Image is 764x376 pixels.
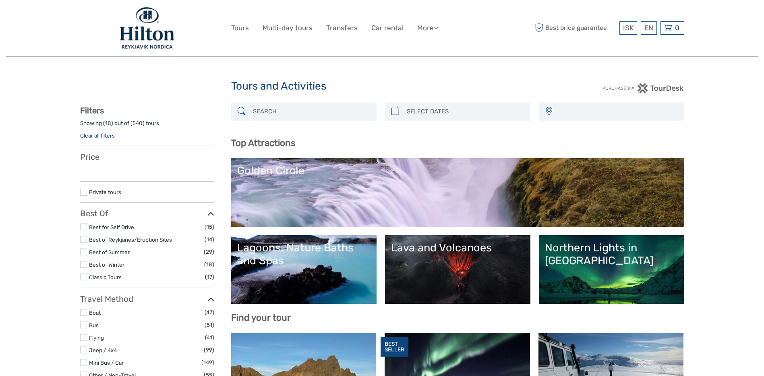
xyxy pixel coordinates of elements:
[80,152,214,162] h3: Price
[404,104,526,119] input: SELECT DATES
[89,189,121,195] a: Private tours
[205,235,214,244] span: (14)
[204,247,214,257] span: (29)
[237,241,371,267] div: Lagoons, Nature Baths and Spas
[201,358,214,367] span: (149)
[237,164,678,177] div: Golden Circle
[545,241,678,298] a: Northern Lights in [GEOGRAPHIC_DATA]
[231,138,295,148] b: Top Attractions
[641,21,657,35] div: EN
[204,260,214,269] span: (18)
[250,104,373,119] input: SEARCH
[237,164,678,221] a: Golden Circle
[205,222,214,232] span: (15)
[89,347,117,353] a: Jeep / 4x4
[80,209,214,218] h3: Best Of
[674,24,681,32] span: 0
[205,333,214,342] span: (41)
[89,334,104,341] a: Flying
[89,236,172,243] a: Best of Reykjanes/Eruption Sites
[263,22,313,34] a: Multi-day tours
[602,83,684,93] img: PurchaseViaTourDesk.png
[391,241,524,298] a: Lava and Volcanoes
[89,261,124,268] a: Best of Winter
[204,345,214,355] span: (99)
[231,80,533,93] h1: Tours and Activities
[231,312,291,323] b: Find your tour
[545,241,678,267] div: Northern Lights in [GEOGRAPHIC_DATA]
[391,241,524,254] div: Lava and Volcanoes
[105,119,111,127] label: 18
[119,6,175,50] img: 519-0c07e0f4-2ff7-4495-bd95-0c7731b35968_logo_big.jpg
[417,22,438,34] a: More
[237,241,371,298] a: Lagoons, Nature Baths and Spas
[89,309,101,316] a: Boat
[623,24,634,32] span: ISK
[133,119,143,127] label: 540
[381,337,408,357] div: BEST SELLER
[89,249,130,255] a: Best of Summer
[326,22,358,34] a: Transfers
[533,21,617,35] span: Best price guarantee
[205,320,214,330] span: (51)
[231,22,249,34] a: Tours
[80,106,104,115] strong: Filters
[89,322,99,328] a: Bus
[205,308,214,317] span: (47)
[205,272,214,282] span: (17)
[89,224,134,230] a: Best for Self Drive
[89,359,124,366] a: Mini Bus / Car
[89,274,122,280] a: Classic Tours
[80,132,115,139] a: Clear all filters
[371,22,404,34] a: Car rental
[80,119,214,132] div: Showing ( ) out of ( ) tours
[80,294,214,304] h3: Travel Method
